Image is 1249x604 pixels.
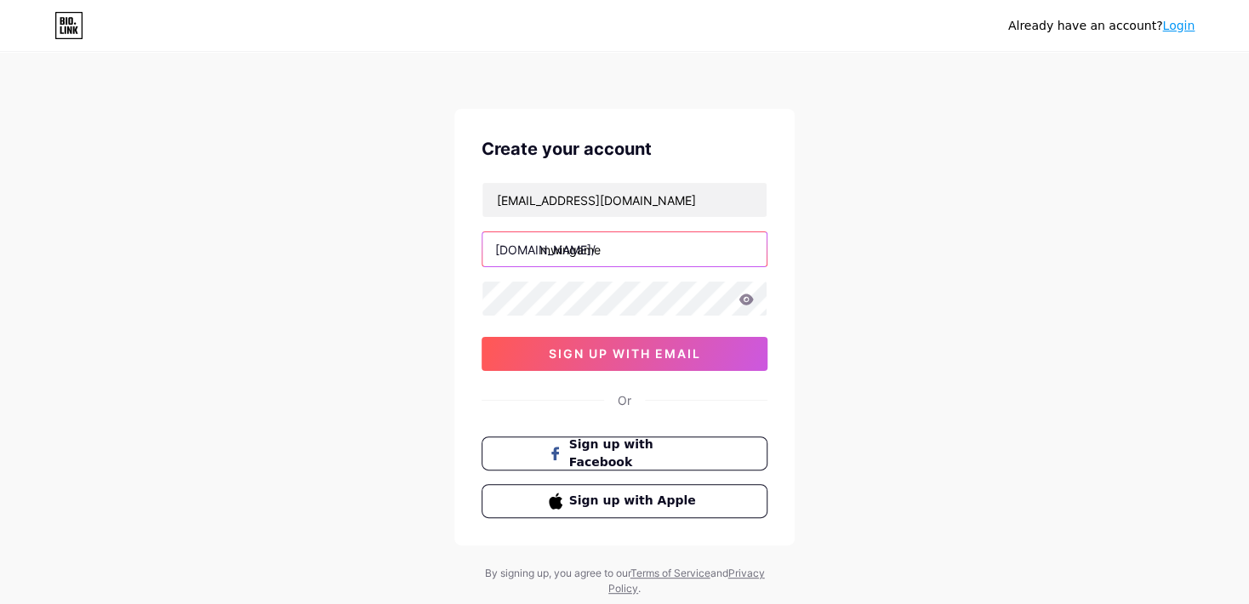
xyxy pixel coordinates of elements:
[1008,17,1195,35] div: Already have an account?
[482,183,767,217] input: Email
[1162,19,1195,32] a: Login
[482,136,767,162] div: Create your account
[569,436,701,471] span: Sign up with Facebook
[482,337,767,371] button: sign up with email
[630,567,710,579] a: Terms of Service
[495,241,596,259] div: [DOMAIN_NAME]/
[482,484,767,518] button: Sign up with Apple
[608,567,765,595] a: Privacy Policy
[480,566,769,596] div: By signing up, you agree to our and .
[549,346,701,361] span: sign up with email
[482,232,767,266] input: username
[618,391,631,409] div: Or
[569,492,701,510] span: Sign up with Apple
[482,436,767,470] button: Sign up with Facebook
